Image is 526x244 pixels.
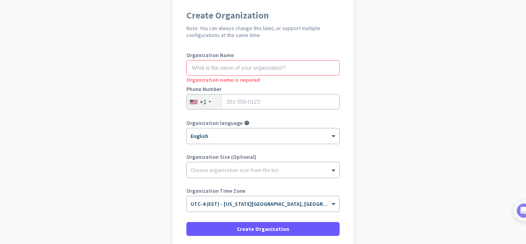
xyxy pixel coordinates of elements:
[237,225,289,233] span: Create Organization
[186,11,340,20] h1: Create Organization
[186,154,340,160] label: Organization Size (Optional)
[186,120,243,126] label: Organization language
[186,60,340,76] input: What is the name of your organization?
[186,76,260,83] span: Organization name is required
[186,52,340,58] label: Organization Name
[200,98,206,106] div: +1
[244,120,250,126] i: help
[186,188,340,194] label: Organization Time Zone
[186,86,340,92] label: Phone Number
[186,222,340,236] button: Create Organization
[186,25,340,39] h2: Note: You can always change this later, or support multiple configurations at the same time
[186,94,340,109] input: 201-555-0123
